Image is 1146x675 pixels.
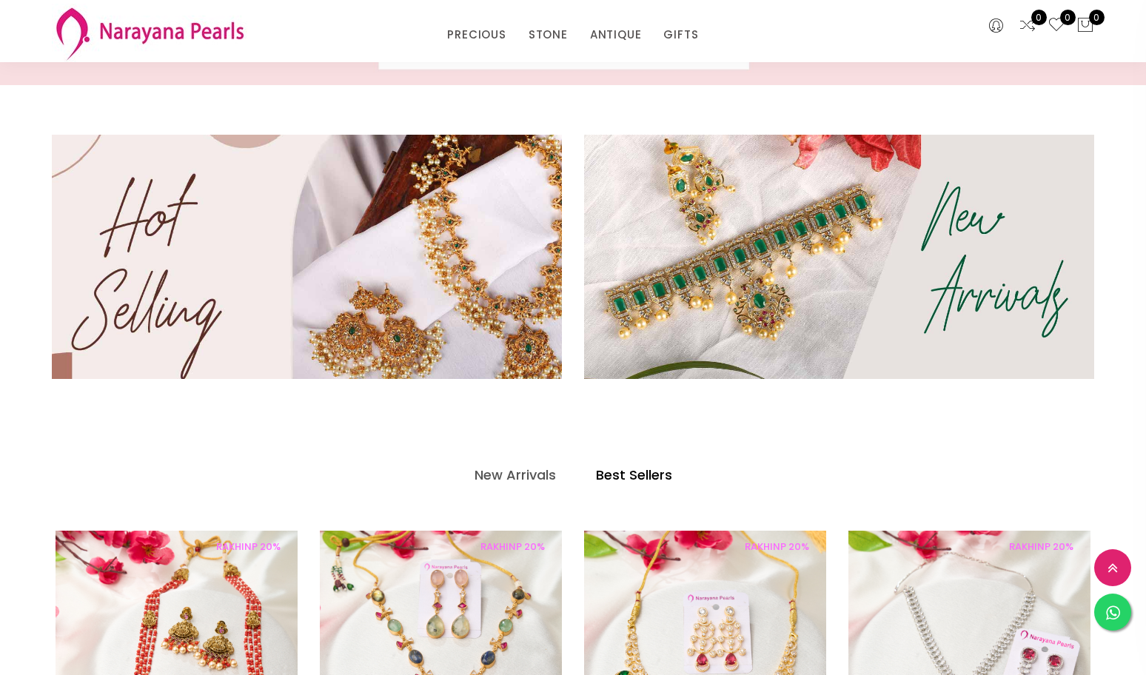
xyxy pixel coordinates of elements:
[475,466,556,484] h4: New Arrivals
[1048,16,1065,36] a: 0
[529,24,568,46] a: STONE
[737,540,817,554] span: RAKHINP 20%
[1060,10,1076,25] span: 0
[596,466,672,484] h4: Best Sellers
[208,540,289,554] span: RAKHINP 20%
[472,540,553,554] span: RAKHINP 20%
[1019,16,1036,36] a: 0
[1089,10,1105,25] span: 0
[1001,540,1082,554] span: RAKHINP 20%
[590,24,642,46] a: ANTIQUE
[447,24,506,46] a: PRECIOUS
[663,24,698,46] a: GIFTS
[1031,10,1047,25] span: 0
[1076,16,1094,36] button: 0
